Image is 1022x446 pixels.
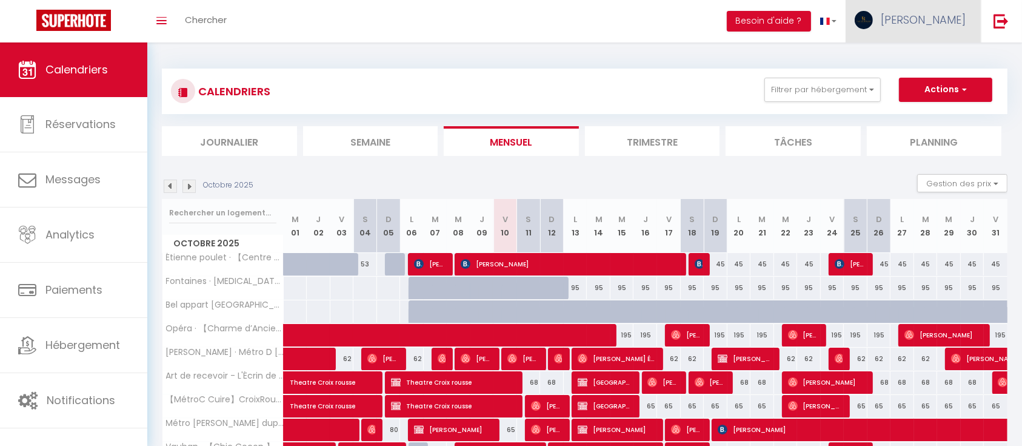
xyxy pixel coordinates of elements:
div: 62 [914,348,938,370]
abbr: M [946,214,953,225]
abbr: J [970,214,975,225]
abbr: D [876,214,882,225]
a: Theatre Croix rousse [284,371,307,394]
span: [PERSON_NAME] [671,323,703,346]
div: 195 [750,324,774,346]
abbr: M [922,214,929,225]
span: [PERSON_NAME] [647,371,679,394]
div: 65 [937,395,961,417]
div: 62 [844,348,867,370]
abbr: L [573,214,577,225]
abbr: S [362,214,368,225]
div: 95 [610,277,634,299]
span: Étienne poulet · 【Centre & Calme】Duplex Bohème Chic et Élégant [164,253,286,262]
div: 95 [681,277,704,299]
span: 【MétroC Cuire】CroixRousse Calme【Le Nid des Canuts】 [164,395,286,404]
span: [PERSON_NAME] [835,252,866,275]
div: 62 [400,348,424,370]
div: 65 [704,395,727,417]
span: [PERSON_NAME] [788,394,843,417]
div: 65 [633,395,657,417]
div: 65 [681,395,704,417]
div: 68 [890,371,914,394]
div: 95 [821,277,844,299]
abbr: M [432,214,439,225]
th: 03 [330,199,354,253]
li: Semaine [303,126,438,156]
th: 31 [984,199,1007,253]
div: 45 [867,253,891,275]
th: 22 [774,199,798,253]
h3: CALENDRIERS [195,78,270,105]
div: 65 [984,395,1007,417]
abbr: M [292,214,299,225]
div: 195 [984,324,1007,346]
abbr: J [316,214,321,225]
div: 68 [540,371,564,394]
th: 29 [937,199,961,253]
span: Messages [45,172,101,187]
div: 65 [867,395,891,417]
li: Tâches [726,126,861,156]
abbr: V [339,214,344,225]
div: 95 [961,277,984,299]
span: Paiements [45,282,102,297]
div: 68 [961,371,984,394]
th: 02 [307,199,330,253]
button: Gestion des prix [917,174,1007,192]
div: 45 [750,253,774,275]
div: 95 [704,277,727,299]
div: 95 [727,277,751,299]
div: 65 [844,395,867,417]
th: 30 [961,199,984,253]
th: 26 [867,199,891,253]
span: [PERSON_NAME] [835,347,843,370]
div: 45 [774,253,798,275]
div: 195 [867,324,891,346]
span: Opéra · 【Charme d’Ancien】【Cœur [PERSON_NAME]】Proche Métro【Opéra】 [164,324,286,333]
div: 95 [890,277,914,299]
div: 65 [493,419,517,441]
div: 95 [937,277,961,299]
div: 45 [704,253,727,275]
span: [PERSON_NAME] [788,371,867,394]
span: Theatre Croix rousse [290,388,401,411]
div: 45 [961,253,984,275]
div: 45 [890,253,914,275]
span: remi mompeyssin [695,252,703,275]
span: [PERSON_NAME] [554,347,562,370]
div: 62 [657,348,681,370]
th: 07 [424,199,447,253]
p: Octobre 2025 [203,180,253,191]
span: [PERSON_NAME] [507,347,539,370]
div: 45 [984,253,1007,275]
div: 195 [704,324,727,346]
div: 62 [797,348,821,370]
abbr: D [386,214,392,225]
div: 95 [750,277,774,299]
abbr: V [666,214,672,225]
div: 45 [937,253,961,275]
span: Réservations [45,117,116,132]
abbr: S [526,214,532,225]
div: 68 [727,371,751,394]
li: Journalier [162,126,297,156]
abbr: V [829,214,835,225]
li: Mensuel [444,126,579,156]
span: [PERSON_NAME] [718,347,773,370]
div: 195 [844,324,867,346]
abbr: J [643,214,648,225]
abbr: L [737,214,741,225]
div: 68 [750,371,774,394]
th: 17 [657,199,681,253]
div: 68 [937,371,961,394]
span: [PERSON_NAME] [578,418,656,441]
span: Hébergement [45,337,120,353]
input: Rechercher un logement... [169,202,276,224]
div: 95 [564,277,587,299]
th: 04 [353,199,377,253]
div: 45 [914,253,938,275]
a: Theatre Croix rousse [284,395,307,418]
span: Theatre Croix rousse [290,365,401,388]
abbr: M [758,214,766,225]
